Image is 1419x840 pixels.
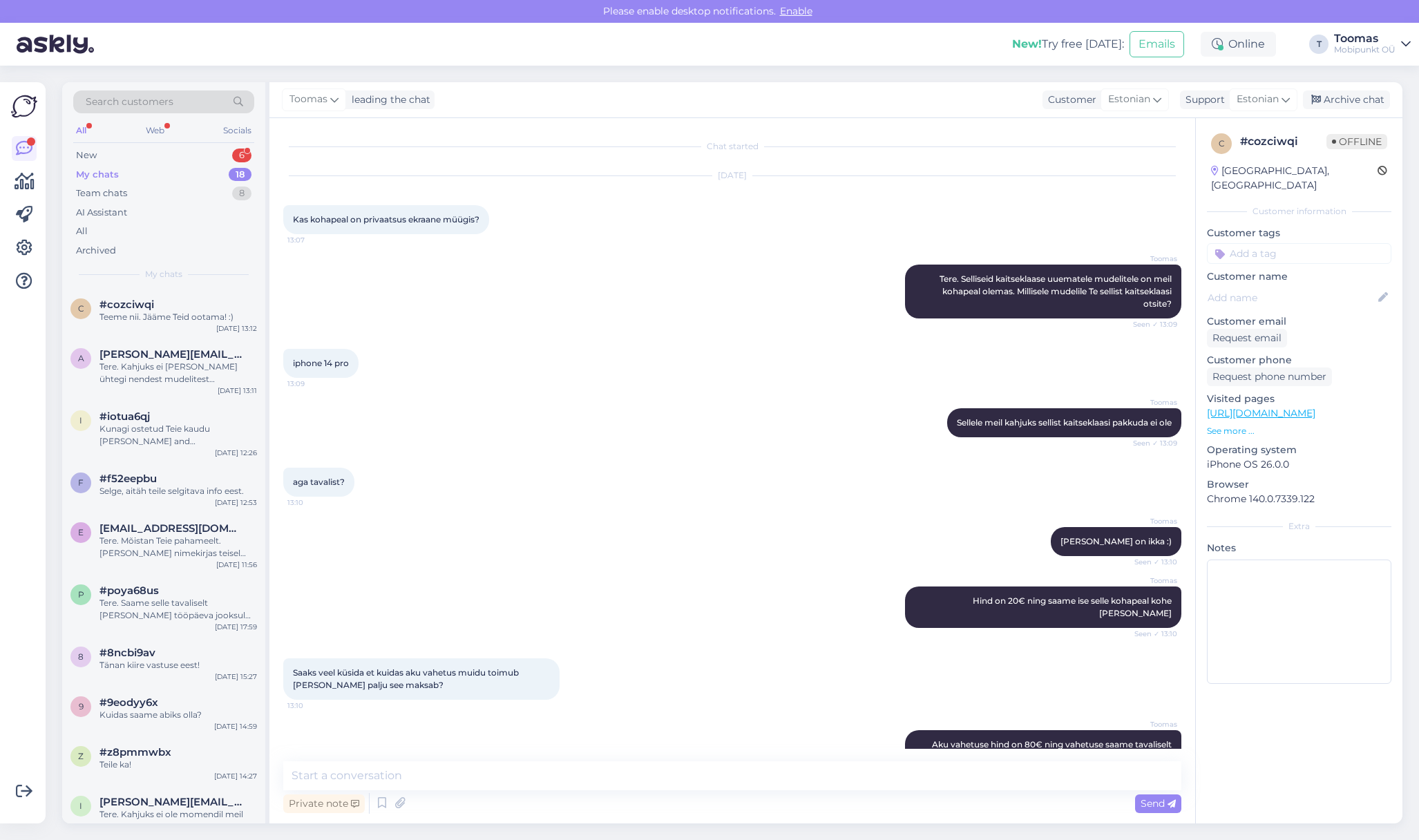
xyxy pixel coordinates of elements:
span: Enable [776,5,817,17]
div: Chat started [283,140,1181,153]
span: [PERSON_NAME] on ikka :) [1060,536,1172,546]
span: Saaks veel küsida et kuidas aku vahetus muidu toimub [PERSON_NAME] palju see maksab? [293,667,521,690]
span: Search customers [86,95,173,109]
span: #z8pmmwbx [99,746,171,758]
div: [DATE] 12:26 [215,448,257,458]
p: Visited pages [1207,392,1391,406]
span: Seen ✓ 13:09 [1125,438,1177,448]
p: Operating system [1207,443,1391,457]
span: #poya68us [99,584,159,597]
span: Offline [1326,134,1387,149]
div: Toomas [1334,33,1396,44]
span: c [1219,138,1225,149]
span: Toomas [1125,719,1177,729]
span: Sellele meil kahjuks sellist kaitseklaasi pakkuda ei ole [957,417,1172,428]
span: Hind on 20€ ning saame ise selle kohapeal kohe [PERSON_NAME] [973,595,1174,618]
div: 6 [232,149,251,162]
span: Toomas [1125,397,1177,408]
span: Aku vahetuse hind on 80€ ning vahetuse saame tavaliselt tunniga tehtud. [932,739,1174,762]
div: # cozciwqi [1240,133,1326,150]
div: Private note [283,794,365,813]
button: Emails [1130,31,1184,57]
span: 8 [78,651,84,662]
p: Customer name [1207,269,1391,284]
span: Estonian [1237,92,1279,107]
div: Tänan kiire vastuse eest! [99,659,257,671]
div: Try free [DATE]: [1012,36,1124,52]
div: Tere. Mõistan Teie pahameelt. [PERSON_NAME] nimekirjas teisel kohal ehk [PERSON_NAME], et uue par... [99,535,257,560]
span: 13:07 [287,235,339,245]
img: Askly Logo [11,93,37,120]
div: 18 [229,168,251,182]
div: [DATE] 14:27 [214,771,257,781]
span: edvinkristofor21@gmail.com [99,522,243,535]
span: Estonian [1108,92,1150,107]
p: Customer email [1207,314,1391,329]
div: Archive chat [1303,90,1390,109]
div: Web [143,122,167,140]
p: Customer tags [1207,226,1391,240]
div: leading the chat [346,93,430,107]
div: Customer [1042,93,1096,107]
div: Online [1201,32,1276,57]
span: 13:10 [287,497,339,508]
div: Extra [1207,520,1391,533]
span: f [78,477,84,488]
span: c [78,303,84,314]
div: All [73,122,89,140]
span: a [78,353,84,363]
span: e [78,527,84,537]
input: Add a tag [1207,243,1391,264]
span: andres.alamaa@gmail.com [99,348,243,361]
div: Team chats [76,187,127,200]
a: [URL][DOMAIN_NAME] [1207,407,1315,419]
div: [DATE] 17:59 [215,622,257,632]
div: [DATE] 11:56 [216,560,257,570]
span: i [79,801,82,811]
div: Teile ka! [99,758,257,771]
span: aga tavalist? [293,477,345,487]
div: Kunagi ostetud Teie kaudu [PERSON_NAME] and [PERSON_NAME] Zeppelin [PERSON_NAME]. Hetkel [PERSON_... [99,423,257,448]
span: Kas kohapeal on privaatsus ekraane müügis? [293,214,479,225]
div: Customer information [1207,205,1391,218]
div: [DATE] 13:12 [216,323,257,334]
div: My chats [76,168,119,182]
span: #9eodyy6x [99,696,158,709]
div: [DATE] 12:53 [215,497,257,508]
span: 13:09 [287,379,339,389]
div: Mobipunkt OÜ [1334,44,1396,55]
div: AI Assistant [76,206,127,220]
span: Toomas [289,92,327,107]
div: Selge, aitäh teile selgitava info eest. [99,485,257,497]
span: My chats [145,268,182,280]
b: New! [1012,37,1042,50]
div: Archived [76,244,116,258]
span: Seen ✓ 13:10 [1125,629,1177,639]
span: iphone 14 pro [293,358,349,368]
span: Toomas [1125,516,1177,526]
input: Add name [1208,290,1375,305]
span: #iotua6qj [99,410,150,423]
div: New [76,149,97,162]
span: #f52eepbu [99,472,157,485]
div: 8 [232,187,251,200]
div: Socials [220,122,254,140]
div: T [1309,35,1328,54]
p: Browser [1207,477,1391,492]
div: [DATE] 14:59 [214,721,257,732]
a: ToomasMobipunkt OÜ [1334,33,1411,55]
span: #8ncbi9av [99,647,155,659]
div: Kuidas saame abiks olla? [99,709,257,721]
span: Tere. Selliseid kaitseklaase uuematele mudelitele on meil kohapeal olemas. Millisele mudelile Te ... [940,274,1174,309]
div: [DATE] [283,169,1181,182]
span: 9 [79,701,84,712]
div: All [76,225,88,238]
div: Tere. Kahjuks ei [PERSON_NAME] ühtegi nendest mudelitest vabamüüki pakkuda [99,361,257,385]
div: Teeme nii. Jääme Teid ootama! :) [99,311,257,323]
p: See more ... [1207,425,1391,437]
p: Notes [1207,541,1391,555]
span: #cozciwqi [99,298,154,311]
div: Tere. Kahjuks ei ole momendil meil ühtegi 17 mudelit vabamüügis [99,808,257,833]
span: z [78,751,84,761]
span: igor.jelfimov@gmail.com [99,796,243,808]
